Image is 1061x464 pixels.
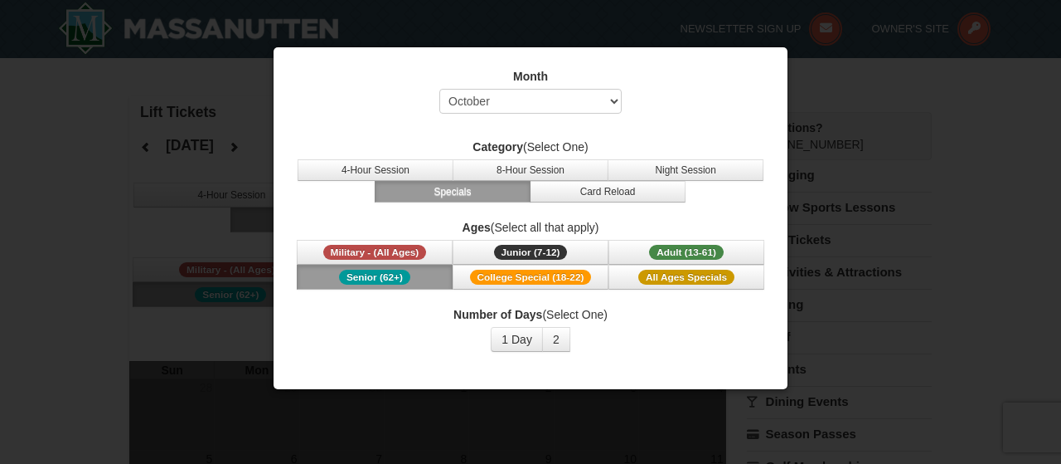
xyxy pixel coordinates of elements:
button: Senior (62+) [297,265,453,290]
strong: Number of Days [453,308,542,321]
label: (Select all that apply) [294,219,767,236]
label: (Select One) [294,306,767,323]
span: Senior (62+) [339,270,410,285]
label: (Select One) [294,139,767,155]
button: Adult (13-61) [608,240,764,265]
button: 4-Hour Session [298,159,453,181]
button: Specials [375,181,530,203]
span: Military - (All Ages) [323,245,427,260]
button: Card Reload [530,181,686,203]
button: Military - (All Ages) [297,240,453,265]
button: Junior (7-12) [453,240,608,265]
button: 2 [542,327,570,352]
button: All Ages Specials [608,265,764,290]
strong: Ages [463,221,491,234]
span: Adult (13-61) [649,245,724,260]
span: Junior (7-12) [494,245,568,260]
span: All Ages Specials [638,270,734,285]
button: Night Session [608,159,763,181]
button: 1 Day [491,327,543,352]
strong: Category [472,140,523,154]
button: College Special (18-22) [453,265,608,290]
span: College Special (18-22) [470,270,592,285]
strong: Month [513,70,548,83]
button: 8-Hour Session [453,159,608,181]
